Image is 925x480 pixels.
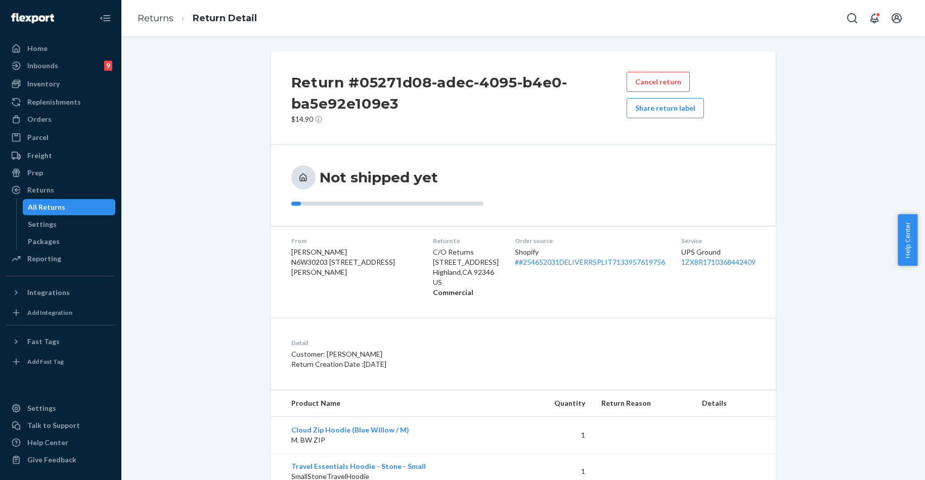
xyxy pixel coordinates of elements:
div: Orders [27,114,52,124]
a: Home [6,40,115,57]
a: Freight [6,148,115,164]
button: Close Navigation [95,8,115,28]
button: Fast Tags [6,333,115,350]
a: Add Fast Tag [6,354,115,370]
p: Return Creation Date : [DATE] [291,359,571,369]
a: All Returns [23,199,116,215]
div: Fast Tags [27,337,60,347]
p: $14.90 [291,114,627,124]
span: UPS Ground [681,248,721,256]
a: Prep [6,165,115,181]
div: Add Integration [27,308,72,317]
div: Prep [27,168,43,178]
a: Cloud Zip Hoodie (Blue Willow / M) [291,425,409,434]
strong: Commercial [433,288,473,297]
button: Open Search Box [842,8,862,28]
a: Add Integration [6,305,115,321]
button: Share return label [627,98,704,118]
a: Inventory [6,76,115,92]
a: Replenishments [6,94,115,110]
button: Help Center [898,214,917,266]
ol: breadcrumbs [129,4,265,33]
div: Shopify [515,247,665,267]
dt: Return to [433,236,499,245]
a: Help Center [6,435,115,451]
div: Replenishments [27,97,81,107]
div: Inventory [27,79,60,89]
span: [PERSON_NAME] N6W30203 [STREET_ADDRESS][PERSON_NAME] [291,248,395,276]
p: C/O Returns [433,247,499,257]
div: 9 [104,61,112,71]
p: M. BW ZIP [291,435,513,445]
dt: Detail [291,339,571,347]
p: Customer: [PERSON_NAME] [291,349,571,359]
button: Integrations [6,284,115,301]
div: Freight [27,151,52,161]
div: Returns [27,185,54,195]
button: Open notifications [864,8,885,28]
a: Reporting [6,251,115,267]
p: US [433,277,499,287]
dt: Order source [515,236,665,245]
button: Open account menu [887,8,907,28]
div: Integrations [27,287,70,298]
div: All Returns [28,202,65,212]
a: Returns [6,182,115,198]
div: Add Fast Tag [27,357,64,366]
h2: Return #05271d08-adec-4095-b4e0-ba5e92e109e3 [291,72,627,114]
dt: From [291,236,417,245]
a: Orders [6,111,115,127]
a: ##254652031DELIVERRSPLIT7133957619756 [515,258,665,266]
div: Reporting [27,254,61,264]
div: Settings [28,219,57,229]
a: Parcel [6,129,115,146]
div: Settings [27,403,56,413]
div: Give Feedback [27,455,76,465]
a: Return Detail [193,13,257,24]
th: Return Reason [593,390,694,417]
button: Cancel return [627,72,690,92]
button: Give Feedback [6,452,115,468]
div: Help Center [27,438,68,448]
a: Talk to Support [6,417,115,434]
dt: Service [681,236,756,245]
img: Flexport logo [11,13,54,23]
h3: Not shipped yet [320,168,438,186]
a: Packages [23,233,116,250]
a: Settings [23,216,116,232]
th: Details [694,390,775,417]
th: Product Name [271,390,521,417]
div: Talk to Support [27,420,80,430]
a: 1ZX8R1710368442409 [681,258,756,266]
p: [STREET_ADDRESS] [433,257,499,267]
a: Travel Essentials Hoodie - Stone - Small [291,462,426,470]
th: Quantity [521,390,593,417]
p: Highland , CA 92346 [433,267,499,277]
div: Parcel [27,132,49,142]
div: Inbounds [27,61,58,71]
div: Packages [28,236,60,247]
a: Inbounds9 [6,58,115,74]
td: 1 [521,417,593,454]
div: Home [27,43,48,54]
a: Returns [138,13,173,24]
a: Settings [6,400,115,416]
